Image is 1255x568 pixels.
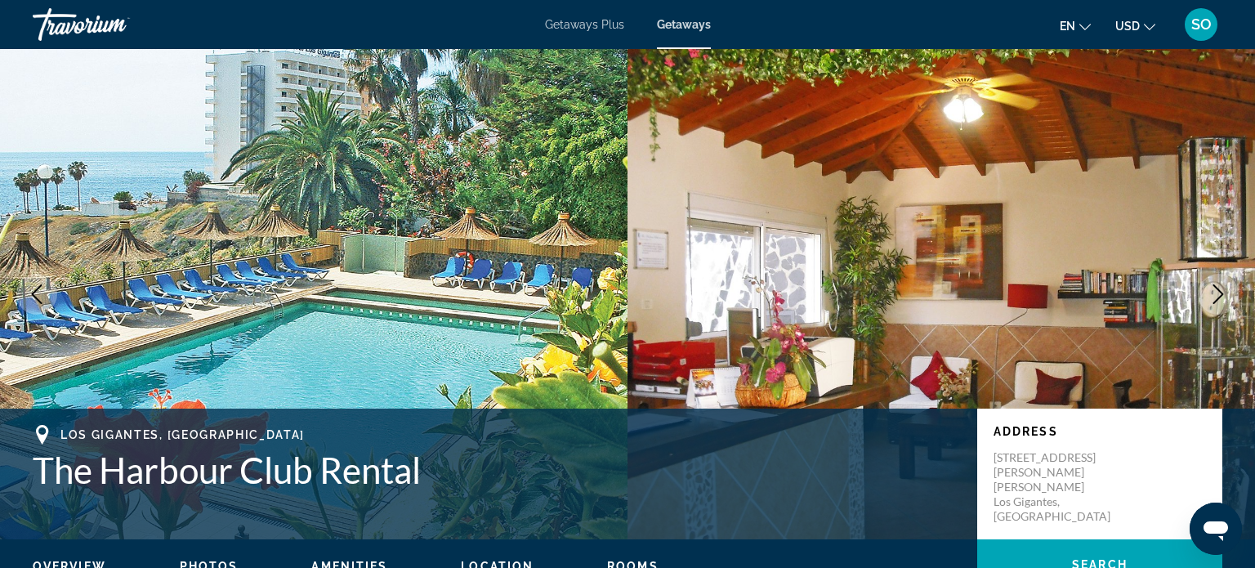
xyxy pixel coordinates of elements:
[994,425,1206,438] p: Address
[60,428,305,441] span: Los Gigantes, [GEOGRAPHIC_DATA]
[545,18,624,31] a: Getaways Plus
[1198,274,1239,315] button: Next image
[16,274,57,315] button: Previous image
[994,450,1124,524] p: [STREET_ADDRESS][PERSON_NAME][PERSON_NAME] Los Gigantes, [GEOGRAPHIC_DATA]
[657,18,711,31] a: Getaways
[1190,503,1242,555] iframe: Schaltfläche zum Öffnen des Messaging-Fensters
[1060,14,1091,38] button: Change language
[1060,20,1075,33] span: en
[33,449,961,491] h1: The Harbour Club Rental
[1115,14,1155,38] button: Change currency
[1191,16,1212,33] span: SO
[1115,20,1140,33] span: USD
[1180,7,1222,42] button: User Menu
[33,3,196,46] a: Travorium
